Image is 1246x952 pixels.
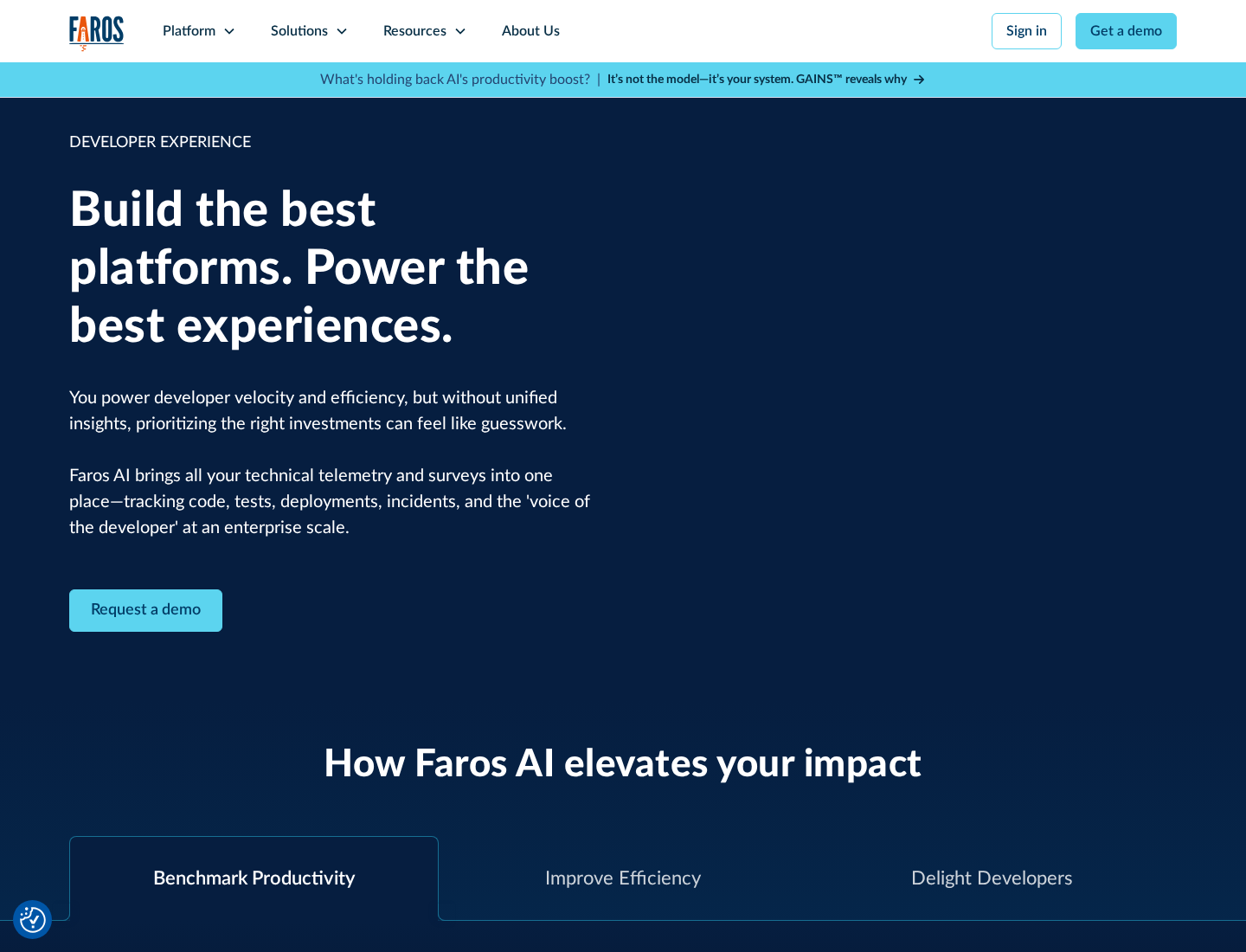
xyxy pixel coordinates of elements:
div: Solutions [271,21,328,42]
div: Platform [163,21,215,42]
p: You power developer velocity and efficiency, but without unified insights, prioritizing the right... [69,385,597,541]
div: Resources [383,21,446,42]
button: Cookie Settings [20,907,46,933]
a: Sign in [992,13,1062,49]
h2: How Faros AI elevates your impact [324,743,922,788]
div: DEVELOPER EXPERIENCE [69,132,597,155]
h1: Build the best platforms. Power the best experiences. [69,183,597,357]
a: home [69,16,125,51]
img: Revisit consent button [20,907,46,933]
a: Contact Modal [69,589,222,632]
a: Get a demo [1076,13,1177,49]
strong: It’s not the model—it’s your system. GAINS™ reveals why [607,74,907,86]
div: Delight Developers [911,865,1073,893]
p: What's holding back AI's productivity boost? | [320,69,601,90]
div: Benchmark Productivity [153,865,355,893]
a: It’s not the model—it’s your system. GAINS™ reveals why [607,71,926,89]
div: Improve Efficiency [545,865,701,893]
img: Logo of the analytics and reporting company Faros. [69,16,125,51]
